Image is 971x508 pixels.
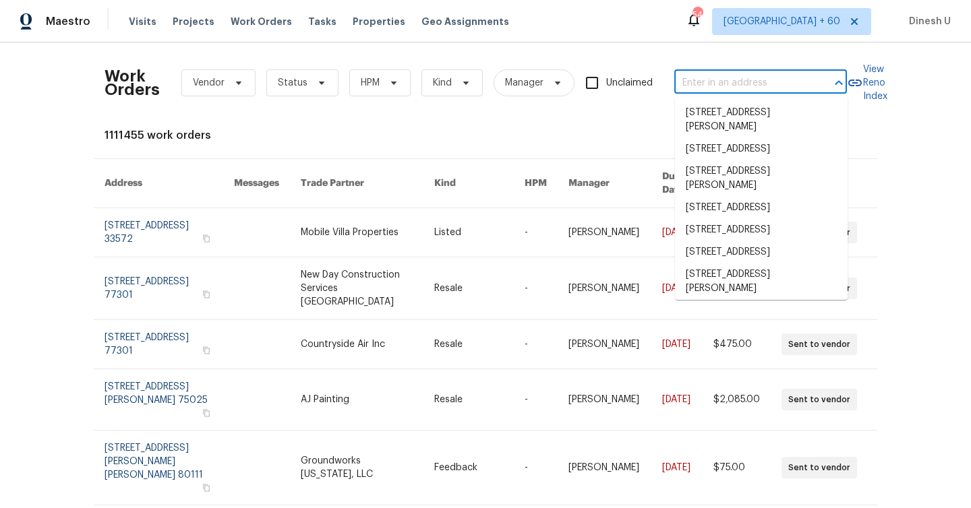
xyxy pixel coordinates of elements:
td: Resale [423,257,514,320]
td: - [514,257,558,320]
input: Enter in an address [674,73,809,94]
th: Messages [223,159,290,208]
td: - [514,431,558,505]
h2: Work Orders [105,69,160,96]
td: Listed [423,208,514,257]
th: HPM [514,159,558,208]
td: [PERSON_NAME] [558,208,651,257]
td: [PERSON_NAME] [558,320,651,369]
span: Manager [505,76,543,90]
span: HPM [361,76,380,90]
td: Resale [423,369,514,431]
button: Copy Address [200,344,212,356]
span: Properties [353,15,405,28]
td: [PERSON_NAME] [558,431,651,505]
button: Copy Address [200,288,212,300]
span: Vendor [193,76,225,90]
td: Countryside Air Inc [290,320,423,369]
span: [GEOGRAPHIC_DATA] + 60 [724,15,840,28]
td: Feedback [423,431,514,505]
span: Tasks [308,17,336,26]
li: [STREET_ADDRESS][PERSON_NAME] [675,102,848,138]
button: Copy Address [200,232,212,245]
th: Due Date [651,159,703,208]
span: Kind [433,76,452,90]
th: Kind [423,159,514,208]
div: 1111455 work orders [105,129,866,142]
td: - [514,320,558,369]
button: Copy Address [200,407,212,419]
td: Mobile Villa Properties [290,208,423,257]
button: Close [829,73,848,92]
li: [STREET_ADDRESS][PERSON_NAME] [675,160,848,197]
li: [STREET_ADDRESS] [675,197,848,219]
span: Visits [129,15,156,28]
span: Status [278,76,307,90]
li: [STREET_ADDRESS] [675,138,848,160]
th: Manager [558,159,651,208]
li: [STREET_ADDRESS] [675,219,848,241]
td: New Day Construction Services [GEOGRAPHIC_DATA] [290,257,423,320]
li: [STREET_ADDRESS] [675,241,848,263]
td: Groundworks [US_STATE], LLC [290,431,423,505]
span: Unclaimed [606,76,653,90]
span: Maestro [46,15,90,28]
li: [STREET_ADDRESS][PERSON_NAME] [675,263,848,300]
td: [PERSON_NAME] [558,369,651,431]
th: Trade Partner [290,159,423,208]
a: View Reno Index [847,63,887,103]
button: Copy Address [200,482,212,494]
span: Projects [173,15,214,28]
td: [PERSON_NAME] [558,257,651,320]
span: Dinesh U [904,15,951,28]
span: Work Orders [231,15,292,28]
th: Address [94,159,223,208]
td: Resale [423,320,514,369]
span: Geo Assignments [421,15,509,28]
td: - [514,208,558,257]
div: 543 [693,8,702,22]
td: - [514,369,558,431]
td: AJ Painting [290,369,423,431]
